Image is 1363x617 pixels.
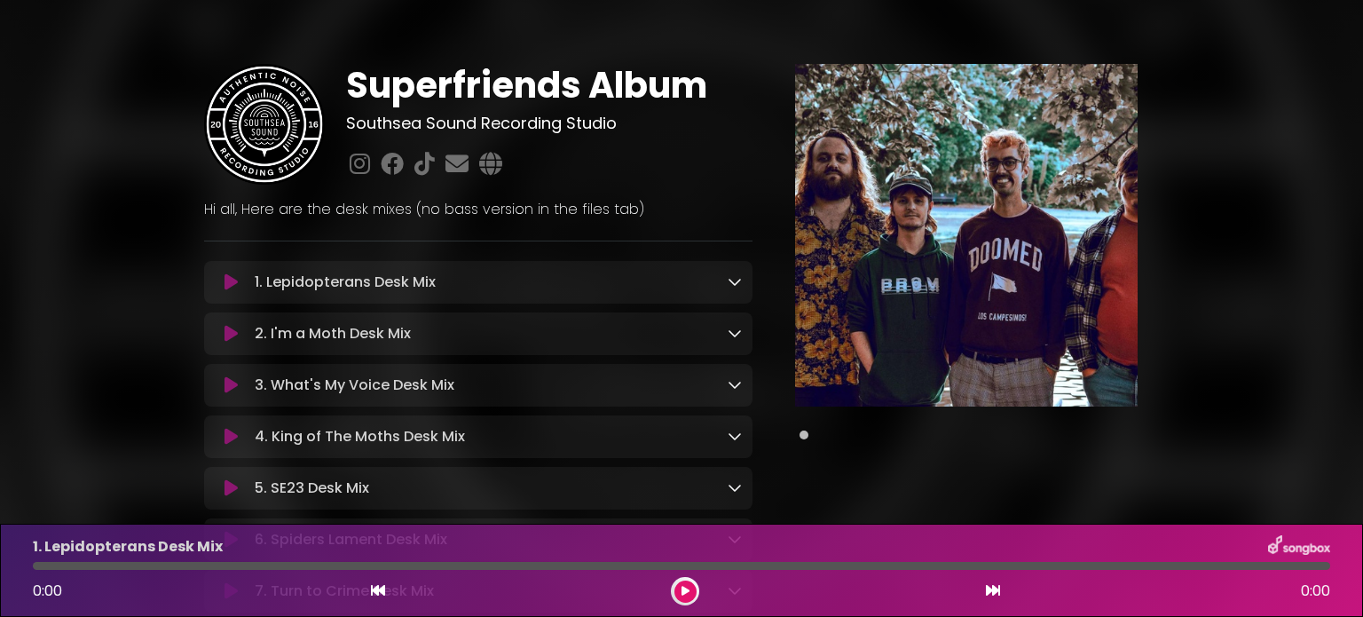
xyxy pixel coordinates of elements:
[204,199,752,220] p: Hi all, Here are the desk mixes (no bass version in the files tab)
[255,426,465,447] p: 4. King of The Moths Desk Mix
[1268,535,1330,558] img: songbox-logo-white.png
[33,581,62,601] span: 0:00
[346,64,752,107] h1: Superfriends Album
[255,478,369,499] p: 5. SE23 Desk Mix
[255,272,436,293] p: 1. Lepidopterans Desk Mix
[204,64,325,185] img: Sqix3KgTCSFekl421UP5
[1301,581,1330,602] span: 0:00
[33,536,223,558] p: 1. Lepidopterans Desk Mix
[795,64,1138,407] img: Main Media
[255,375,454,396] p: 3. What's My Voice Desk Mix
[346,114,752,133] h3: Southsea Sound Recording Studio
[255,323,411,344] p: 2. I'm a Moth Desk Mix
